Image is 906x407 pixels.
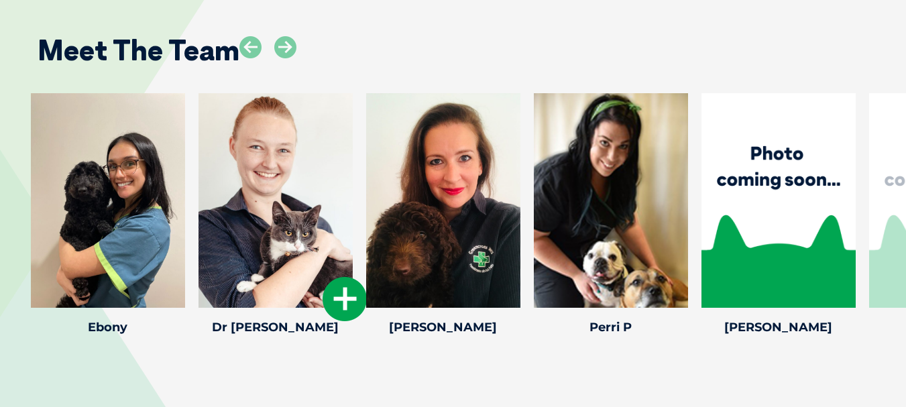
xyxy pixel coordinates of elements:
[31,321,185,333] h4: Ebony
[534,321,688,333] h4: Perri P
[38,36,239,64] h2: Meet The Team
[366,321,520,333] h4: [PERSON_NAME]
[199,321,353,333] h4: Dr [PERSON_NAME]
[701,321,856,333] h4: [PERSON_NAME]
